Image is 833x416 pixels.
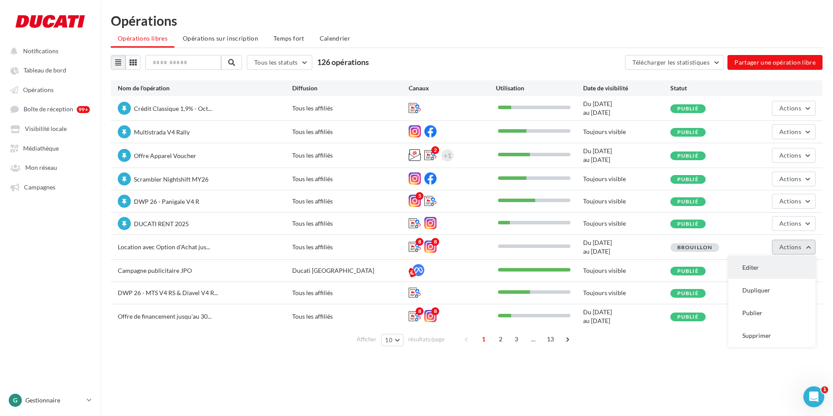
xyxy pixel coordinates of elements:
[134,105,212,112] span: Crédit Classique 1,9% - Oct...
[292,243,409,251] div: Tous les affiliés
[583,266,670,275] div: Toujours visible
[677,152,699,159] span: Publié
[728,279,816,302] button: Dupliquer
[408,335,444,344] span: résultats/page
[772,148,816,163] button: Actions
[677,129,699,135] span: Publié
[779,151,801,159] span: Actions
[677,220,699,227] span: Publié
[247,55,312,70] button: Tous les statuts
[477,332,491,346] span: 1
[320,34,351,42] span: Calendrier
[583,175,670,183] div: Toujours visible
[25,164,57,172] span: Mon réseau
[292,289,409,297] div: Tous les affiliés
[583,308,670,325] div: Du [DATE] au [DATE]
[728,302,816,324] button: Publier
[728,256,816,279] button: Editer
[317,57,369,67] span: 126 opérations
[803,386,824,407] iframe: Intercom live chat
[543,332,558,346] span: 13
[728,324,816,347] button: Supprimer
[583,219,670,228] div: Toujours visible
[444,149,451,162] div: +1
[779,104,801,112] span: Actions
[5,140,95,156] a: Médiathèque
[772,124,816,139] button: Actions
[677,268,699,274] span: Publié
[292,197,409,206] div: Tous les affiliés
[292,312,409,321] div: Tous les affiliés
[292,219,409,228] div: Tous les affiliés
[23,86,54,93] span: Opérations
[292,266,409,275] div: Ducati [GEOGRAPHIC_DATA]
[24,106,73,113] span: Boîte de réception
[416,238,423,246] div: 8
[632,58,710,66] span: Télécharger les statistiques
[5,159,95,175] a: Mon réseau
[772,101,816,116] button: Actions
[583,197,670,206] div: Toujours visible
[583,100,670,117] div: Du [DATE] au [DATE]
[583,84,670,93] div: Date de visibilité
[134,220,189,227] span: DUCATI RENT 2025
[431,146,439,154] div: 2
[779,197,801,205] span: Actions
[292,151,409,160] div: Tous les affiliés
[677,198,699,205] span: Publié
[134,175,208,183] span: Scrambler Nightshift MY26
[431,238,439,246] div: 8
[25,396,83,405] p: Gestionnaire
[23,47,58,55] span: Notifications
[357,335,376,344] span: Afficher
[25,125,67,133] span: Visibilité locale
[118,267,192,274] span: Campagne publicitaire JPO
[496,84,583,93] div: Utilisation
[677,244,713,251] span: Brouillon
[292,104,409,113] div: Tous les affiliés
[526,332,540,346] span: ...
[381,334,403,346] button: 10
[292,84,409,93] div: Diffusion
[134,128,190,136] span: Multistrada V4 Rally
[431,307,439,315] div: 8
[583,127,670,136] div: Toujours visible
[24,67,66,74] span: Tableau de bord
[509,332,523,346] span: 3
[677,290,699,296] span: Publié
[772,172,816,186] button: Actions
[24,183,55,191] span: Campagnes
[5,43,92,58] button: Notifications
[111,14,823,27] div: Opérations
[772,194,816,209] button: Actions
[494,332,508,346] span: 2
[5,120,95,136] a: Visibilité locale
[779,128,801,135] span: Actions
[7,392,93,409] a: G Gestionnaire
[416,192,423,200] div: 5
[677,313,699,320] span: Publié
[779,220,801,227] span: Actions
[625,55,724,70] button: Télécharger les statistiques
[5,101,95,117] a: Boîte de réception 99+
[583,238,670,256] div: Du [DATE] au [DATE]
[727,55,823,70] button: Partager une opération libre
[670,84,758,93] div: Statut
[772,216,816,231] button: Actions
[779,175,801,182] span: Actions
[254,58,298,66] span: Tous les statuts
[772,240,816,254] button: Actions
[821,386,828,393] span: 1
[134,152,196,159] span: Offre Apparel Voucher
[118,313,212,320] span: Offre de financement jusqu'au 30...
[292,127,409,136] div: Tous les affiliés
[134,198,199,205] span: DWP 26 - Panigale V4 R
[13,396,17,405] span: G
[23,144,59,152] span: Médiathèque
[583,147,670,164] div: Du [DATE] au [DATE]
[5,62,95,78] a: Tableau de bord
[583,289,670,297] div: Toujours visible
[409,84,496,93] div: Canaux
[118,289,218,296] span: DWP 26 - MTS V4 RS & Diavel V4 R...
[385,337,393,344] span: 10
